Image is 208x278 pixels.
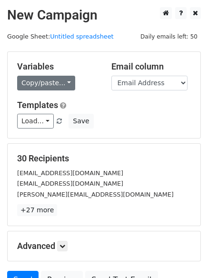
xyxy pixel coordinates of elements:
[17,153,191,164] h5: 30 Recipients
[137,33,201,40] a: Daily emails left: 50
[17,204,57,216] a: +27 more
[137,31,201,42] span: Daily emails left: 50
[17,191,174,198] small: [PERSON_NAME][EMAIL_ADDRESS][DOMAIN_NAME]
[7,7,201,23] h2: New Campaign
[17,241,191,251] h5: Advanced
[17,61,97,72] h5: Variables
[111,61,191,72] h5: Email column
[17,114,54,129] a: Load...
[17,76,75,90] a: Copy/paste...
[160,232,208,278] iframe: Chat Widget
[17,169,123,177] small: [EMAIL_ADDRESS][DOMAIN_NAME]
[17,100,58,110] a: Templates
[50,33,113,40] a: Untitled spreadsheet
[17,180,123,187] small: [EMAIL_ADDRESS][DOMAIN_NAME]
[7,33,114,40] small: Google Sheet:
[69,114,93,129] button: Save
